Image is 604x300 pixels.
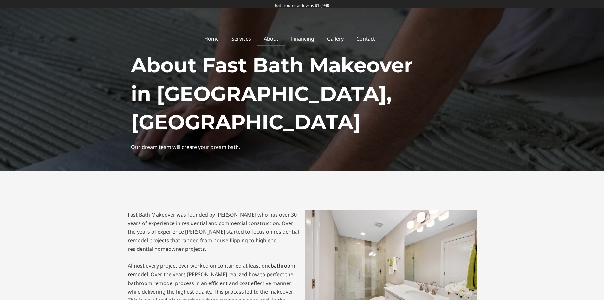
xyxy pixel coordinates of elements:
a: Gallery [321,31,350,46]
a: About [257,31,285,46]
h1: About Fast Bath Makeover in [GEOGRAPHIC_DATA], [GEOGRAPHIC_DATA] [131,51,473,137]
p: Fast Bath Makeover was founded by [PERSON_NAME] who has over 30 years of experience in residentia... [128,210,299,254]
div: Our dream team will create your dream bath. [131,143,473,151]
a: Services [225,31,257,46]
a: Financing [285,31,321,46]
a: Contact [350,31,381,46]
a: Home [198,31,225,46]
